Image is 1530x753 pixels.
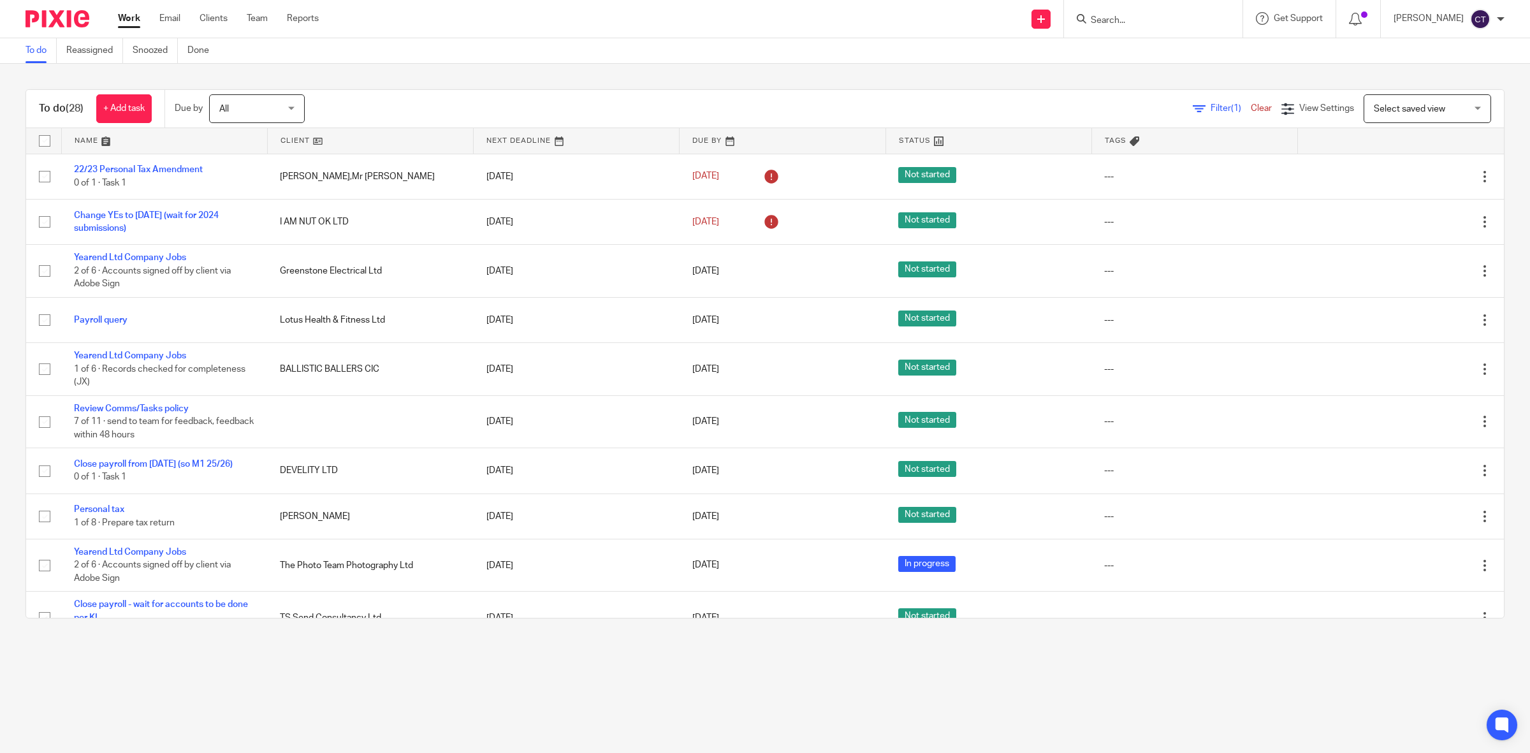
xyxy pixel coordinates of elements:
a: Change YEs to [DATE] (wait for 2024 submissions) [74,211,219,233]
td: [DATE] [474,297,680,342]
td: TS Send Consultancy Ltd [267,592,473,644]
td: The Photo Team Photography Ltd [267,539,473,592]
td: [DATE] [474,154,680,199]
span: Not started [898,212,956,228]
a: Clear [1251,104,1272,113]
a: Team [247,12,268,25]
span: Select saved view [1374,105,1445,113]
a: Snoozed [133,38,178,63]
span: 2 of 6 · Accounts signed off by client via Adobe Sign [74,561,231,583]
span: [DATE] [692,217,719,226]
img: Pixie [25,10,89,27]
td: [DATE] [474,395,680,448]
div: --- [1104,216,1285,228]
div: --- [1104,510,1285,523]
span: 0 of 1 · Task 1 [74,179,126,187]
a: Email [159,12,180,25]
div: --- [1104,611,1285,624]
a: 22/23 Personal Tax Amendment [74,165,203,174]
td: [DATE] [474,199,680,244]
td: [DATE] [474,592,680,644]
span: [DATE] [692,172,719,181]
a: Close payroll from [DATE] (so M1 25/26) [74,460,233,469]
span: [DATE] [692,417,719,426]
span: [DATE] [692,613,719,622]
span: 0 of 1 · Task 1 [74,473,126,482]
div: --- [1104,314,1285,326]
span: Not started [898,311,956,326]
a: Reports [287,12,319,25]
a: Personal tax [74,505,124,514]
td: I AM NUT OK LTD [267,199,473,244]
span: (1) [1231,104,1241,113]
span: Not started [898,261,956,277]
td: BALLISTIC BALLERS CIC [267,343,473,395]
span: Not started [898,360,956,376]
a: + Add task [96,94,152,123]
span: [DATE] [692,512,719,521]
td: [DATE] [474,448,680,493]
p: [PERSON_NAME] [1394,12,1464,25]
a: Yearend Ltd Company Jobs [74,548,186,557]
td: [PERSON_NAME] [267,493,473,539]
td: Greenstone Electrical Ltd [267,245,473,297]
td: Lotus Health & Fitness Ltd [267,297,473,342]
span: Not started [898,608,956,624]
td: [DATE] [474,493,680,539]
a: Review Comms/Tasks policy [74,404,189,413]
a: Reassigned [66,38,123,63]
span: [DATE] [692,316,719,325]
span: In progress [898,556,956,572]
span: View Settings [1299,104,1354,113]
a: Work [118,12,140,25]
span: Not started [898,461,956,477]
span: [DATE] [692,466,719,475]
td: [DATE] [474,245,680,297]
td: [DATE] [474,539,680,592]
a: Done [187,38,219,63]
td: [DATE] [474,343,680,395]
input: Search [1089,15,1204,27]
span: 1 of 8 · Prepare tax return [74,518,175,527]
span: [DATE] [692,365,719,374]
div: --- [1104,170,1285,183]
span: 7 of 11 · send to team for feedback, feedback within 48 hours [74,417,254,439]
a: Payroll query [74,316,127,325]
h1: To do [39,102,84,115]
div: --- [1104,415,1285,428]
span: All [219,105,229,113]
a: Close payroll - wait for accounts to be done per KL [74,600,248,622]
div: --- [1104,464,1285,477]
span: (28) [66,103,84,113]
a: Yearend Ltd Company Jobs [74,351,186,360]
span: Not started [898,412,956,428]
span: Tags [1105,137,1126,144]
td: [PERSON_NAME],Mr [PERSON_NAME] [267,154,473,199]
a: Clients [200,12,228,25]
p: Due by [175,102,203,115]
div: --- [1104,559,1285,572]
span: 2 of 6 · Accounts signed off by client via Adobe Sign [74,267,231,289]
div: --- [1104,363,1285,376]
div: --- [1104,265,1285,277]
a: Yearend Ltd Company Jobs [74,253,186,262]
span: Not started [898,167,956,183]
span: Not started [898,507,956,523]
span: 1 of 6 · Records checked for completeness (JX) [74,365,245,387]
img: svg%3E [1470,9,1490,29]
a: To do [25,38,57,63]
span: [DATE] [692,267,719,275]
span: Get Support [1274,14,1323,23]
span: Filter [1211,104,1251,113]
td: DEVELITY LTD [267,448,473,493]
span: [DATE] [692,561,719,570]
